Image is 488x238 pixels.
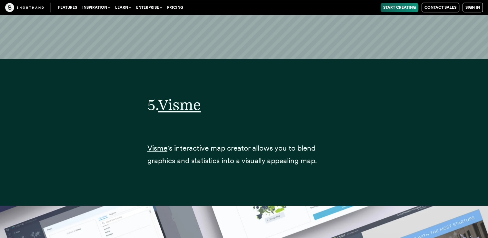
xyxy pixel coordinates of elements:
[381,3,418,12] a: Start Creating
[147,144,317,165] span: 's interactive map creator allows you to blend graphics and statistics into a visually appealing ...
[463,3,483,12] a: Sign in
[55,3,80,12] a: Features
[5,3,44,12] img: The Craft
[422,3,459,12] a: Contact Sales
[113,3,134,12] button: Learn
[147,96,158,114] span: 5.
[158,96,201,114] a: Visme
[134,3,164,12] button: Enterprise
[147,144,167,153] a: Visme
[164,3,186,12] a: Pricing
[80,3,113,12] button: Inspiration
